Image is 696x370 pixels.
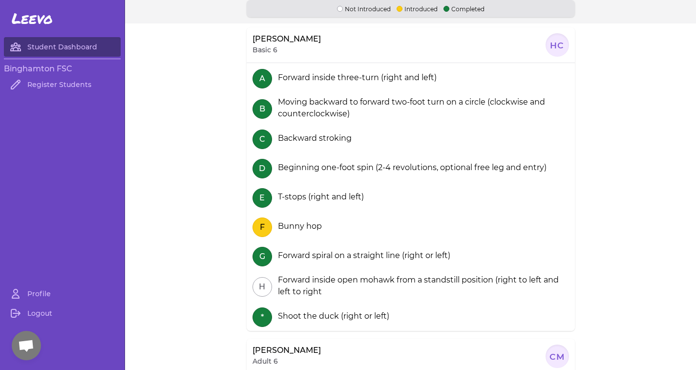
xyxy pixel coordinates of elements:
[274,96,569,120] div: Moving backward to forward two-foot turn on a circle (clockwise and counterclockwise)
[443,4,485,13] p: Completed
[253,45,277,55] p: Basic 6
[397,4,438,13] p: Introduced
[274,72,437,84] div: Forward inside three-turn (right and left)
[274,250,450,261] div: Forward spiral on a straight line (right or left)
[274,220,322,232] div: Bunny hop
[4,284,121,304] a: Profile
[253,159,272,178] button: D
[253,130,272,149] button: C
[253,69,272,88] button: A
[253,99,272,119] button: B
[253,247,272,266] button: G
[274,310,389,322] div: Shoot the duck (right or left)
[274,191,364,203] div: T-stops (right and left)
[253,277,272,297] button: H
[253,356,278,366] p: Adult 6
[4,75,121,94] a: Register Students
[4,304,121,323] a: Logout
[274,274,569,298] div: Forward inside open mohawk from a standstill position (right to left and left to right
[12,331,41,360] div: Open chat
[337,4,391,13] p: Not Introduced
[4,63,121,75] h3: Binghamton FSC
[253,188,272,208] button: E
[274,132,352,144] div: Backward stroking
[12,10,53,27] span: Leevo
[4,37,121,57] a: Student Dashboard
[253,33,321,45] p: [PERSON_NAME]
[274,162,547,174] div: Beginning one-foot spin (2-4 revolutions, optional free leg and entry)
[253,345,321,356] p: [PERSON_NAME]
[253,218,272,237] button: F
